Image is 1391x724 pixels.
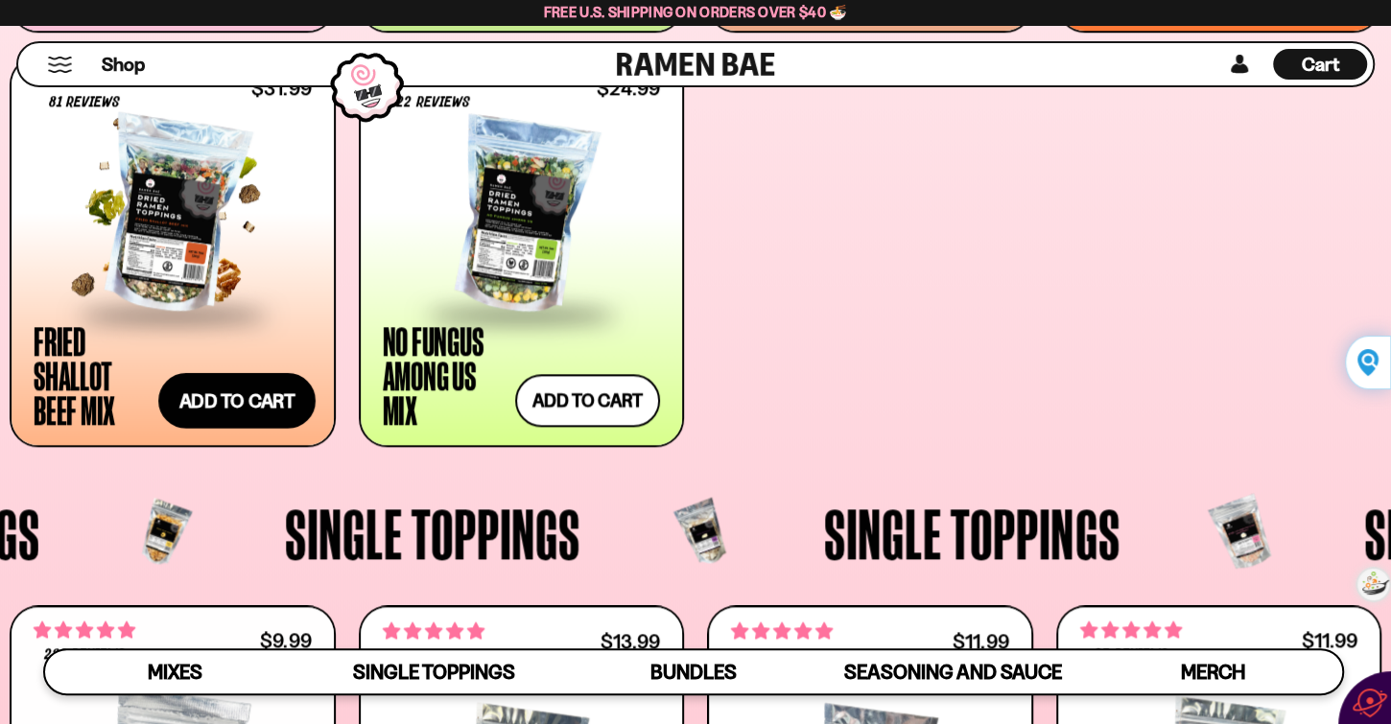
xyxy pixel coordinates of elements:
[1094,647,1167,663] span: 25 reviews
[44,647,125,663] span: 230 reviews
[1302,631,1357,649] div: $11.99
[260,631,311,649] div: $9.99
[825,498,1120,569] span: Single Toppings
[102,52,145,78] span: Shop
[45,650,304,693] a: Mixes
[383,323,506,427] div: No Fungus Among Us Mix
[953,632,1008,650] div: $11.99
[731,619,833,643] span: 4.75 stars
[34,323,153,427] div: Fried Shallot Beef Mix
[383,619,484,643] span: 4.90 stars
[1302,53,1339,76] span: Cart
[564,650,823,693] a: Bundles
[544,3,848,21] span: Free U.S. Shipping on Orders over $40 🍜
[1083,650,1342,693] a: Merch
[304,650,563,693] a: Single Toppings
[844,660,1062,684] span: Seasoning and Sauce
[1080,618,1182,642] span: 4.88 stars
[158,373,316,429] button: Add to cart
[1180,660,1244,684] span: Merch
[10,56,336,448] a: 4.83 stars 81 reviews $31.99 Fried Shallot Beef Mix Add to cart
[285,498,580,569] span: Single Toppings
[515,374,660,427] button: Add to cart
[47,57,73,73] button: Mobile Menu Trigger
[1273,43,1367,85] div: Cart
[34,618,135,642] span: 4.77 stars
[650,660,737,684] span: Bundles
[102,49,145,80] a: Shop
[359,56,685,448] a: 4.82 stars 22 reviews $24.99 No Fungus Among Us Mix Add to cart
[601,632,660,650] div: $13.99
[823,650,1082,693] a: Seasoning and Sauce
[148,660,202,684] span: Mixes
[353,660,515,684] span: Single Toppings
